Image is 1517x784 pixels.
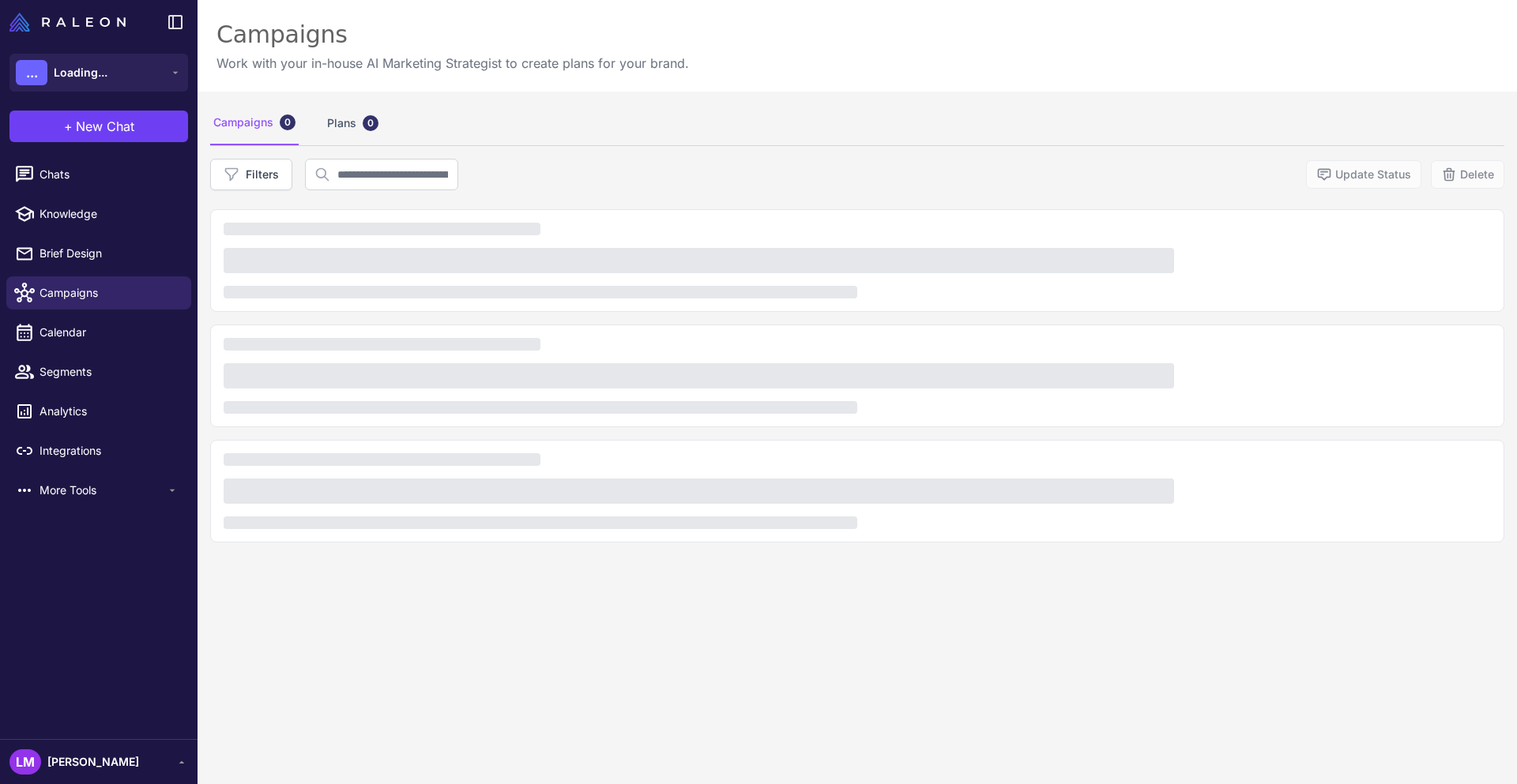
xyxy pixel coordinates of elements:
[9,111,188,142] button: +New Chat
[40,442,179,460] span: Integrations
[6,276,191,309] a: Campaigns
[47,753,139,771] span: [PERSON_NAME]
[6,197,191,231] a: Knowledge
[9,13,126,32] img: Raleon Logo
[40,245,179,262] span: Brief Design
[6,355,191,388] a: Segments
[216,19,689,51] div: Campaigns
[40,363,179,381] span: Segments
[40,482,166,499] span: More Tools
[40,284,179,302] span: Campaigns
[54,64,107,81] span: Loading...
[16,60,47,85] div: ...
[40,324,179,341] span: Calendar
[76,117,134,136] span: New Chat
[210,101,299,145] div: Campaigns
[9,54,188,92] button: ...Loading...
[216,54,689,73] p: Work with your in-house AI Marketing Strategist to create plans for your brand.
[6,237,191,270] a: Brief Design
[40,403,179,420] span: Analytics
[6,158,191,191] a: Chats
[1306,160,1421,189] button: Update Status
[280,114,295,130] div: 0
[324,101,382,145] div: Plans
[363,115,378,131] div: 0
[1431,160,1504,189] button: Delete
[64,117,73,136] span: +
[6,316,191,349] a: Calendar
[210,159,292,190] button: Filters
[6,434,191,467] a: Integrations
[9,749,41,775] div: LM
[40,205,179,223] span: Knowledge
[40,166,179,183] span: Chats
[6,395,191,428] a: Analytics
